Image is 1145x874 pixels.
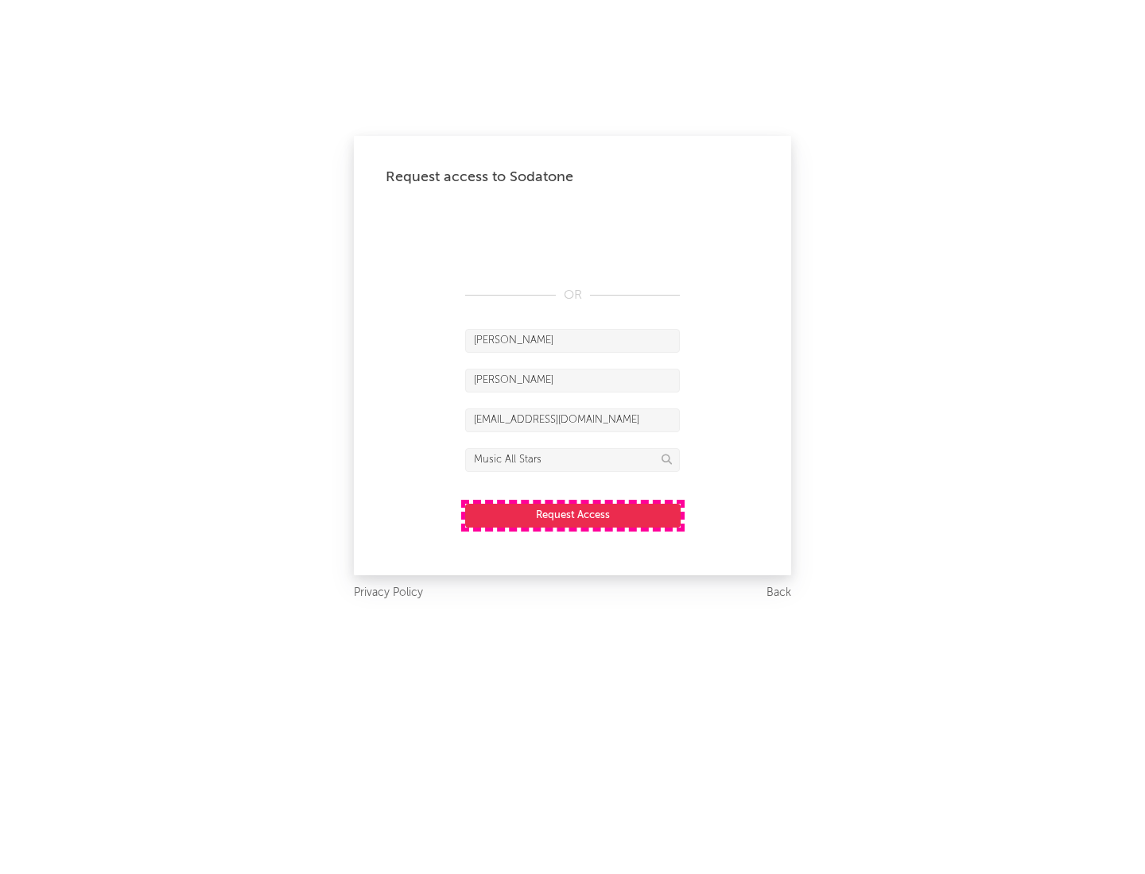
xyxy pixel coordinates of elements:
a: Back [767,583,791,603]
button: Request Access [465,504,681,528]
a: Privacy Policy [354,583,423,603]
input: Email [465,408,680,432]
input: Last Name [465,369,680,393]
input: First Name [465,329,680,353]
div: OR [465,286,680,305]
div: Request access to Sodatone [386,168,759,187]
input: Division [465,448,680,472]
